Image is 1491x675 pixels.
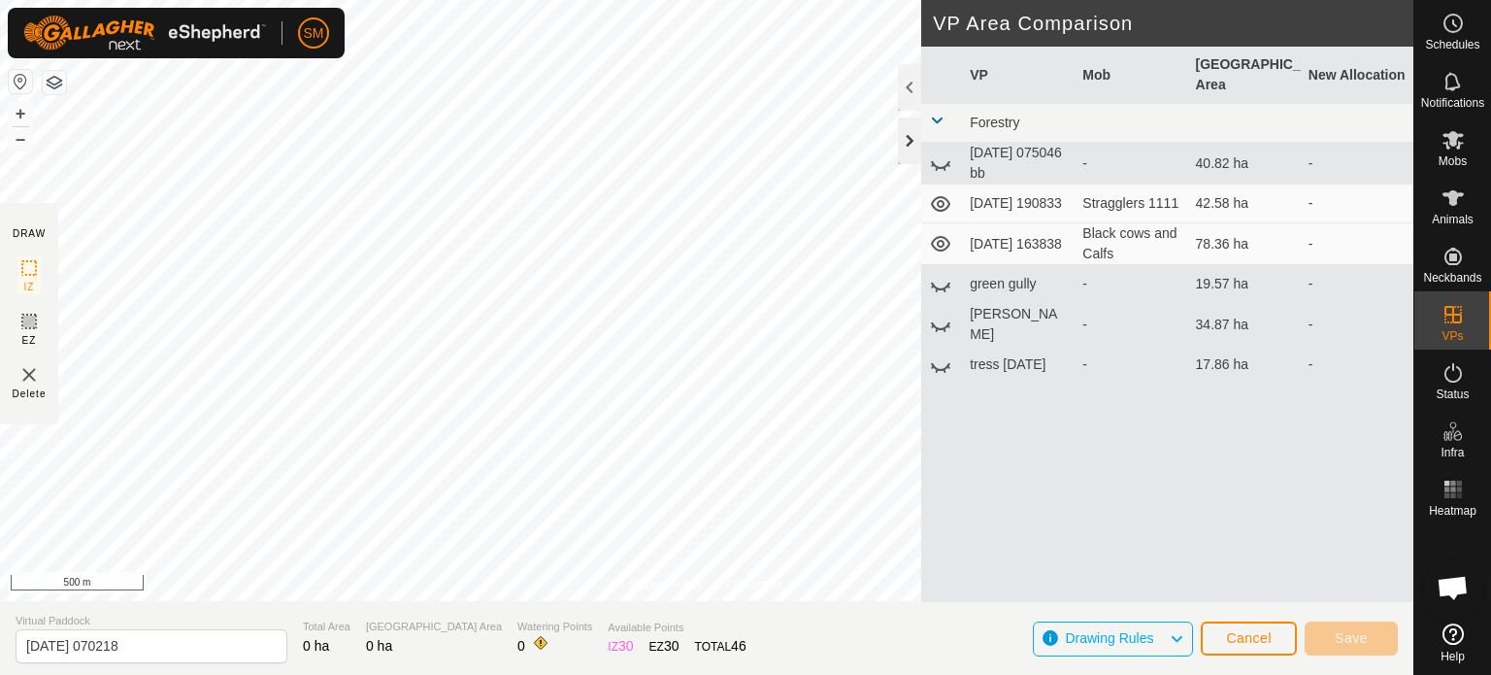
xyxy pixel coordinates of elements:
span: VPs [1441,330,1463,342]
div: - [1082,315,1179,335]
div: - [1082,354,1179,375]
span: SM [304,23,324,44]
img: Gallagher Logo [23,16,266,51]
a: Privacy Policy [630,576,703,593]
span: Help [1441,651,1465,662]
span: Notifications [1421,97,1484,109]
td: [PERSON_NAME] [962,304,1075,346]
div: DRAW [13,226,46,241]
span: Watering Points [517,619,592,635]
td: [DATE] 075046 bb [962,143,1075,185]
span: Available Points [608,620,745,636]
div: - [1082,274,1179,294]
td: [DATE] 163838 [962,223,1075,265]
span: IZ [24,280,35,294]
a: Contact Us [726,576,783,593]
div: EZ [649,636,679,657]
span: Heatmap [1429,505,1476,517]
span: 30 [618,638,634,654]
td: - [1301,223,1413,265]
div: Stragglers 1111 [1082,193,1179,214]
h2: VP Area Comparison [933,12,1413,35]
div: Open chat [1424,558,1482,617]
span: EZ [22,333,37,348]
span: 30 [664,638,679,654]
div: IZ [608,636,633,657]
span: Status [1436,388,1469,400]
td: green gully [962,265,1075,304]
span: Delete [13,387,47,401]
td: - [1301,185,1413,223]
span: Neckbands [1423,272,1481,284]
button: + [9,102,32,125]
td: 78.36 ha [1188,223,1301,265]
button: Cancel [1201,622,1297,656]
img: VP [17,363,41,387]
span: 0 ha [303,638,329,654]
button: – [9,127,32,151]
td: tress [DATE] [962,346,1075,385]
th: Mob [1075,47,1187,104]
td: 17.86 ha [1188,346,1301,385]
span: Save [1335,630,1368,646]
span: 0 ha [366,638,392,654]
span: [GEOGRAPHIC_DATA] Area [366,619,502,635]
span: Virtual Paddock [16,613,287,629]
span: Schedules [1425,39,1479,51]
span: Mobs [1439,155,1467,167]
th: New Allocation [1301,47,1413,104]
td: - [1301,304,1413,346]
td: 40.82 ha [1188,143,1301,185]
span: 46 [731,638,746,654]
button: Reset Map [9,70,32,93]
span: Forestry [970,115,1019,130]
td: 42.58 ha [1188,185,1301,223]
td: 34.87 ha [1188,304,1301,346]
span: 0 [517,638,525,654]
span: Drawing Rules [1065,630,1153,646]
th: VP [962,47,1075,104]
div: - [1082,153,1179,174]
span: Cancel [1226,630,1272,646]
div: Black cows and Calfs [1082,223,1179,264]
td: 19.57 ha [1188,265,1301,304]
a: Help [1414,616,1491,670]
td: - [1301,346,1413,385]
span: Infra [1441,447,1464,458]
button: Save [1305,622,1398,656]
td: - [1301,265,1413,304]
span: Total Area [303,619,350,635]
th: [GEOGRAPHIC_DATA] Area [1188,47,1301,104]
td: - [1301,143,1413,185]
td: [DATE] 190833 [962,185,1075,223]
span: Animals [1432,214,1474,225]
div: TOTAL [695,636,746,657]
button: Map Layers [43,71,66,94]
